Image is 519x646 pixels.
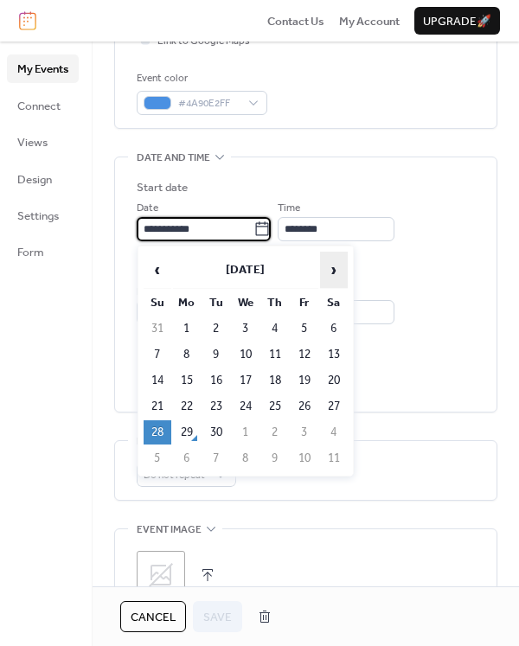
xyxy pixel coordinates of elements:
th: [DATE] [173,252,318,289]
th: Su [144,291,171,315]
a: My Account [339,12,400,29]
button: Cancel [120,601,186,632]
span: #4A90E2FF [178,95,240,112]
td: 1 [232,420,259,445]
td: 6 [173,446,201,470]
a: Form [7,238,79,265]
td: 15 [173,368,201,393]
td: 9 [202,342,230,367]
button: Upgrade🚀 [414,7,500,35]
td: 10 [291,446,318,470]
span: Cancel [131,609,176,626]
a: Views [7,128,79,156]
span: Date [137,200,158,217]
td: 6 [320,317,348,341]
td: 20 [320,368,348,393]
span: Settings [17,208,59,225]
span: Form [17,244,44,261]
td: 26 [291,394,318,419]
td: 3 [291,420,318,445]
a: Settings [7,201,79,229]
td: 19 [291,368,318,393]
span: Contact Us [267,13,324,30]
a: Contact Us [267,12,324,29]
td: 8 [173,342,201,367]
td: 8 [232,446,259,470]
a: Connect [7,92,79,119]
td: 30 [202,420,230,445]
td: 5 [291,317,318,341]
td: 27 [320,394,348,419]
td: 22 [173,394,201,419]
div: Start date [137,179,188,196]
td: 7 [144,342,171,367]
td: 31 [144,317,171,341]
td: 18 [261,368,289,393]
td: 2 [202,317,230,341]
td: 23 [202,394,230,419]
div: Event color [137,70,264,87]
td: 3 [232,317,259,341]
td: 21 [144,394,171,419]
td: 25 [261,394,289,419]
td: 14 [144,368,171,393]
td: 1 [173,317,201,341]
th: Tu [202,291,230,315]
span: Design [17,171,52,189]
td: 29 [173,420,201,445]
td: 4 [261,317,289,341]
span: Upgrade 🚀 [423,13,491,30]
th: We [232,291,259,315]
span: Date and time [137,150,210,167]
span: Connect [17,98,61,115]
td: 11 [320,446,348,470]
td: 13 [320,342,348,367]
div: ; [137,551,185,599]
span: › [321,253,347,287]
td: 10 [232,342,259,367]
td: 11 [261,342,289,367]
th: Sa [320,291,348,315]
td: 28 [144,420,171,445]
td: 7 [202,446,230,470]
span: My Account [339,13,400,30]
span: ‹ [144,253,170,287]
img: logo [19,11,36,30]
th: Th [261,291,289,315]
span: Link to Google Maps [157,33,250,50]
td: 9 [261,446,289,470]
span: Views [17,134,48,151]
th: Mo [173,291,201,315]
span: Event image [137,521,202,539]
td: 2 [261,420,289,445]
td: 24 [232,394,259,419]
td: 12 [291,342,318,367]
span: Time [278,200,300,217]
a: Design [7,165,79,193]
a: My Events [7,54,79,82]
td: 16 [202,368,230,393]
td: 4 [320,420,348,445]
span: My Events [17,61,68,78]
td: 17 [232,368,259,393]
td: 5 [144,446,171,470]
th: Fr [291,291,318,315]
